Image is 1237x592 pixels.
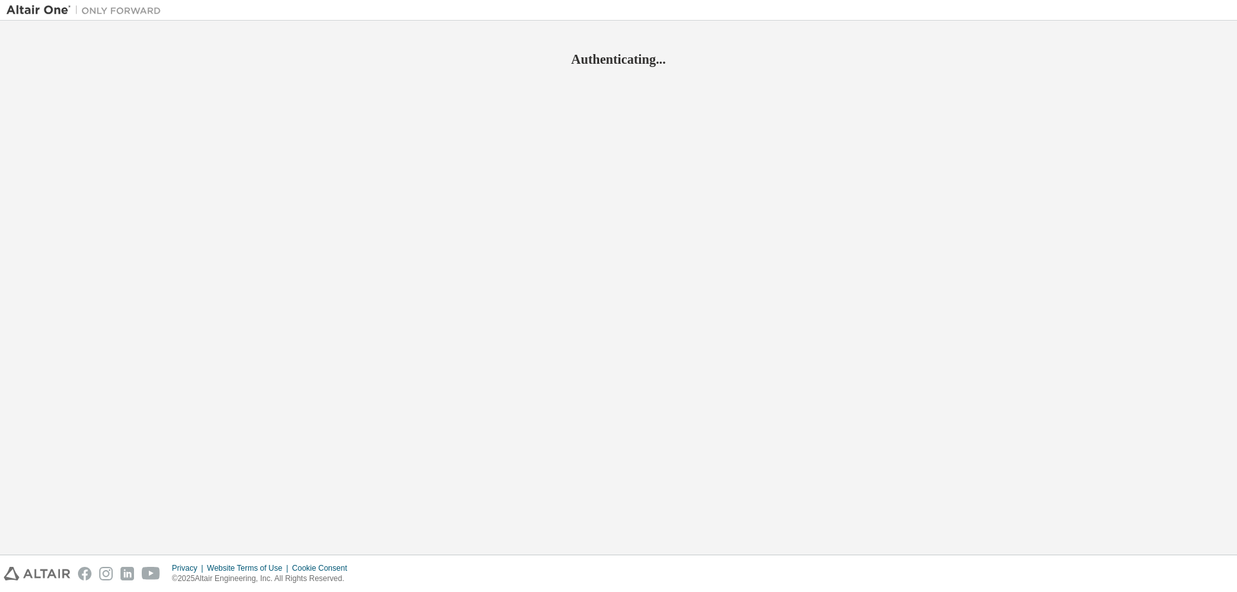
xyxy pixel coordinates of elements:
[6,51,1231,68] h2: Authenticating...
[207,563,292,573] div: Website Terms of Use
[6,4,168,17] img: Altair One
[142,567,160,580] img: youtube.svg
[99,567,113,580] img: instagram.svg
[4,567,70,580] img: altair_logo.svg
[78,567,91,580] img: facebook.svg
[172,563,207,573] div: Privacy
[292,563,354,573] div: Cookie Consent
[172,573,355,584] p: © 2025 Altair Engineering, Inc. All Rights Reserved.
[120,567,134,580] img: linkedin.svg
